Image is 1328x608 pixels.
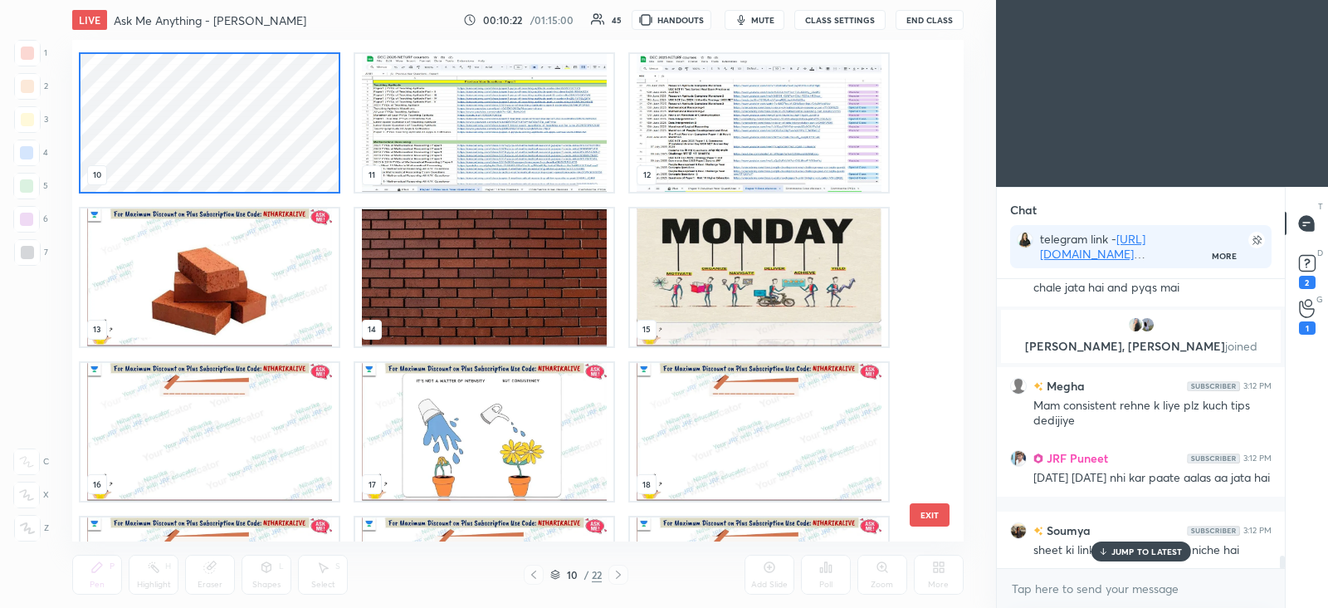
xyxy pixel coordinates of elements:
button: mute [725,10,784,30]
div: mam commerce [PERSON_NAME] remaining unit hai usme se sirf 1 hua hai income tax baaki kaise kare ... [1033,235,1272,297]
img: Yh7BfnbMxzoAAAAASUVORK5CYII= [1187,525,1240,535]
div: 10 [564,570,580,580]
img: 55eb4730e2bb421f98883ea12e9d64d8.jpg [1017,232,1033,248]
p: [PERSON_NAME], [PERSON_NAME] [1011,340,1271,353]
div: 1 [14,40,47,66]
img: 1756719185R5KN5E.pdf [81,208,339,346]
button: End Class [896,10,964,30]
div: 1 [1299,321,1316,335]
img: 1756719185R5KN5E.pdf [355,363,613,501]
div: 5 [13,173,48,199]
div: grid [997,279,1285,568]
div: 3:12 PM [1243,525,1272,535]
div: 3:12 PM [1243,380,1272,390]
p: Chat [997,188,1050,232]
div: Z [14,515,49,542]
img: Learner_Badge_pro_50a137713f.svg [1033,454,1043,463]
span: joined [1225,338,1257,354]
div: LIVE [72,10,107,30]
div: telegram link - Google spreadsheet link - [1040,232,1213,262]
img: Yh7BfnbMxzoAAAAASUVORK5CYII= [1187,380,1240,390]
h6: Megha [1043,377,1085,395]
div: 3 [14,106,48,133]
div: 2 [1299,276,1316,289]
img: 1756719185R5KN5E.pdf [355,54,613,192]
div: 2 [14,73,48,100]
img: 1756719185R5KN5E.pdf [630,54,888,192]
img: 1756719185R5KN5E.pdf [81,363,339,501]
img: 1756719185R5KN5E.pdf [630,363,888,501]
p: G [1316,293,1323,306]
img: 1756719185R5KN5E.pdf [630,208,888,346]
img: df575e23622e47c587a5de21df063601.jpg [1010,449,1027,466]
p: T [1318,200,1323,213]
div: 45 [612,16,622,24]
button: HANDOUTS [632,10,711,30]
div: 22 [592,567,602,582]
button: CLASS SETTINGS [794,10,886,30]
img: eba716f0727248e680dc5e41eba36658.jpg [1139,316,1155,333]
div: 4 [13,140,48,166]
a: [URL][DOMAIN_NAME] [1040,231,1145,262]
div: grid [72,40,934,542]
div: [DATE] [DATE] nhi kar paate aalas aa jata hai [1033,470,1272,487]
img: b07256f006854b539a4ead350c63a8d0.jpg [1010,522,1027,538]
img: no-rating-badge.077c3623.svg [1033,382,1043,391]
div: sheet ki link mam ke video ke niche hai [1033,542,1272,559]
img: Yh7BfnbMxzoAAAAASUVORK5CYII= [1187,453,1240,463]
p: D [1317,247,1323,259]
img: 1756719185R5KN5E.pdf [355,208,613,346]
img: 36941770a5e5455d8aa613aecbfb14cc.jpg [1127,316,1144,333]
button: EXIT [910,503,950,527]
div: C [13,449,49,475]
div: 6 [13,206,48,233]
img: no-rating-badge.077c3623.svg [1033,527,1043,536]
p: JUMP TO LATEST [1111,547,1183,557]
div: More [1212,250,1237,262]
span: mute [751,14,774,26]
h4: Ask Me Anything - [PERSON_NAME] [114,12,306,28]
div: Mam consistent rehne k liye plz kuch tips dedijiye [1033,398,1272,429]
h6: Soumya [1043,522,1091,539]
div: X [13,482,49,508]
h6: JRF Puneet [1043,449,1108,467]
img: default.png [1010,377,1027,394]
div: 7 [14,239,48,266]
div: 3:12 PM [1243,453,1272,463]
div: / [583,570,588,580]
